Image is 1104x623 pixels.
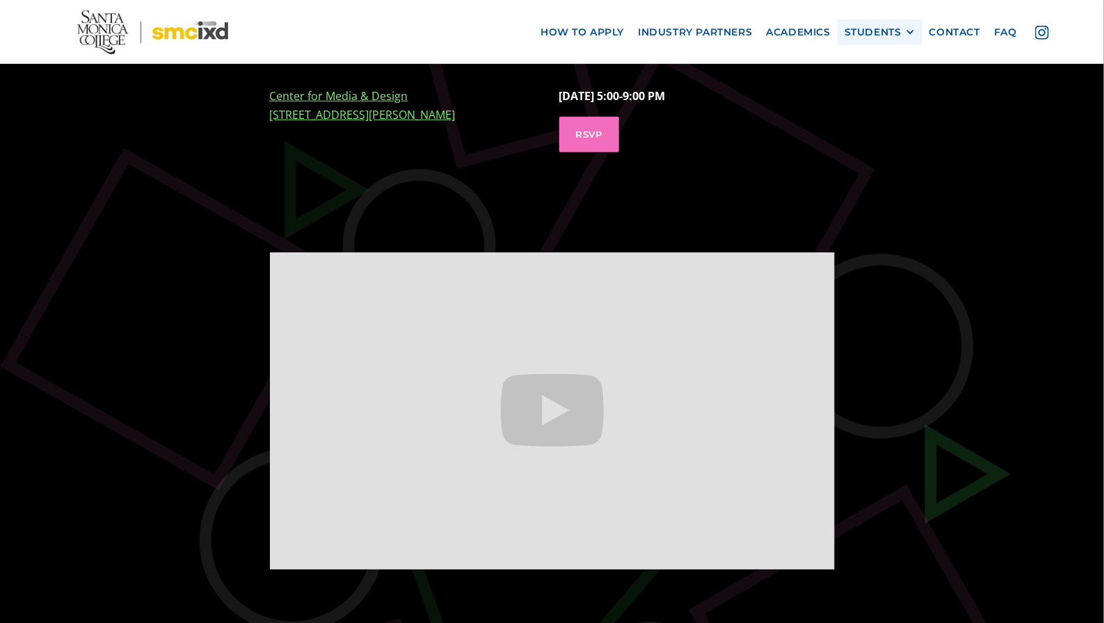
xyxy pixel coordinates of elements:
a: RSVP [559,117,619,152]
img: icon - instagram [1035,26,1049,40]
a: industry partners [631,19,759,45]
img: Santa Monica College - SMC IxD logo [77,10,228,54]
a: faq [987,19,1024,45]
a: Center for Media & Design[STREET_ADDRESS][PERSON_NAME] [270,88,456,122]
a: how to apply [534,19,631,45]
div: STUDENTS [845,26,915,38]
p: [DATE] 5:00-9:00 PM [559,87,835,106]
iframe: SMC IxD 2025 Senior Thesis Presentation Day [270,252,835,569]
a: contact [922,19,987,45]
p: ‍ [270,87,545,124]
div: STUDENTS [845,26,902,38]
a: Academics [760,19,838,45]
